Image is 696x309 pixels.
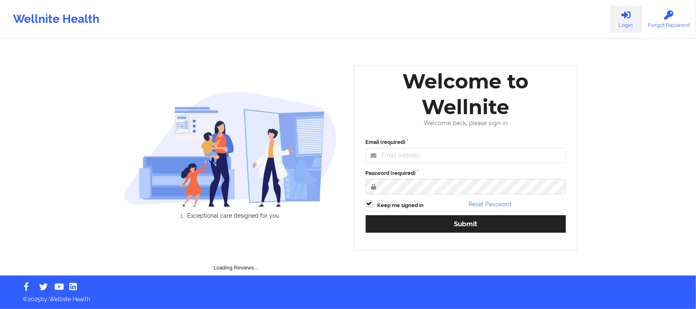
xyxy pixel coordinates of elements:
[642,6,696,33] a: Forgot Password
[360,68,572,120] div: Welcome to Wellnite
[124,91,337,207] img: wellnite-auth-hero_200.c722682e.png
[366,215,566,233] button: Submit
[610,6,642,33] a: Login
[378,201,424,210] label: Keep me signed in
[124,233,348,272] div: Loading Reviews...
[366,169,566,177] label: Password (required)
[360,120,572,127] div: Welcome back, please sign in
[17,289,679,303] p: © 2025 by Wellnite Health
[366,138,566,146] label: Email (required)
[468,201,511,207] a: Reset Password
[131,212,337,219] li: Exceptional care designed for you.
[366,148,566,163] input: Email address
